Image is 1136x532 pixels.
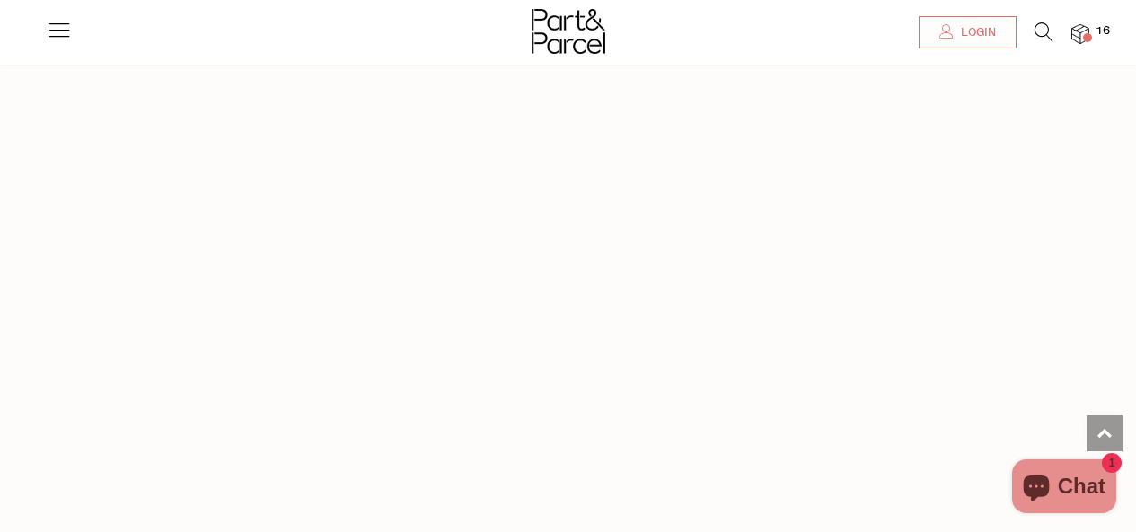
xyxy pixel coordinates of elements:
[532,9,605,54] img: Part&Parcel
[956,25,996,40] span: Login
[1071,24,1089,43] a: 16
[1007,459,1122,518] inbox-online-store-chat: Shopify online store chat
[919,16,1017,48] a: Login
[1091,23,1114,39] span: 16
